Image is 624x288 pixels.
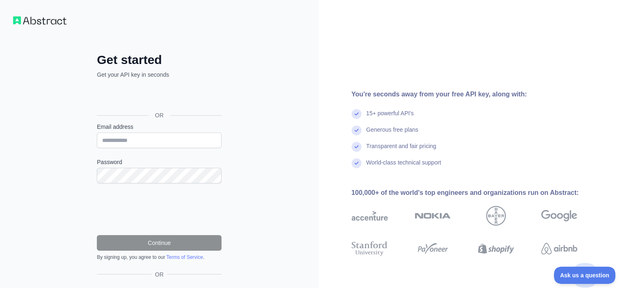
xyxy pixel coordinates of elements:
[554,267,616,284] iframe: Toggle Customer Support
[486,206,506,226] img: bayer
[415,206,451,226] img: nokia
[352,240,388,258] img: stanford university
[415,240,451,258] img: payoneer
[352,188,603,198] div: 100,000+ of the world's top engineers and organizations run on Abstract:
[352,109,361,119] img: check mark
[97,235,222,251] button: Continue
[366,142,437,158] div: Transparent and fair pricing
[97,71,222,79] p: Get your API key in seconds
[97,123,222,131] label: Email address
[366,126,418,142] div: Generous free plans
[352,89,603,99] div: You're seconds away from your free API key, along with:
[166,254,203,260] a: Terms of Service
[97,158,222,166] label: Password
[352,158,361,168] img: check mark
[366,158,441,175] div: World-class technical support
[352,206,388,226] img: accenture
[152,270,167,279] span: OR
[97,193,222,225] iframe: reCAPTCHA
[541,206,577,226] img: google
[149,111,170,119] span: OR
[93,88,224,106] iframe: Sign in with Google Button
[13,16,66,25] img: Workflow
[541,240,577,258] img: airbnb
[366,109,414,126] div: 15+ powerful API's
[97,254,222,261] div: By signing up, you agree to our .
[352,142,361,152] img: check mark
[97,53,222,67] h2: Get started
[478,240,514,258] img: shopify
[352,126,361,135] img: check mark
